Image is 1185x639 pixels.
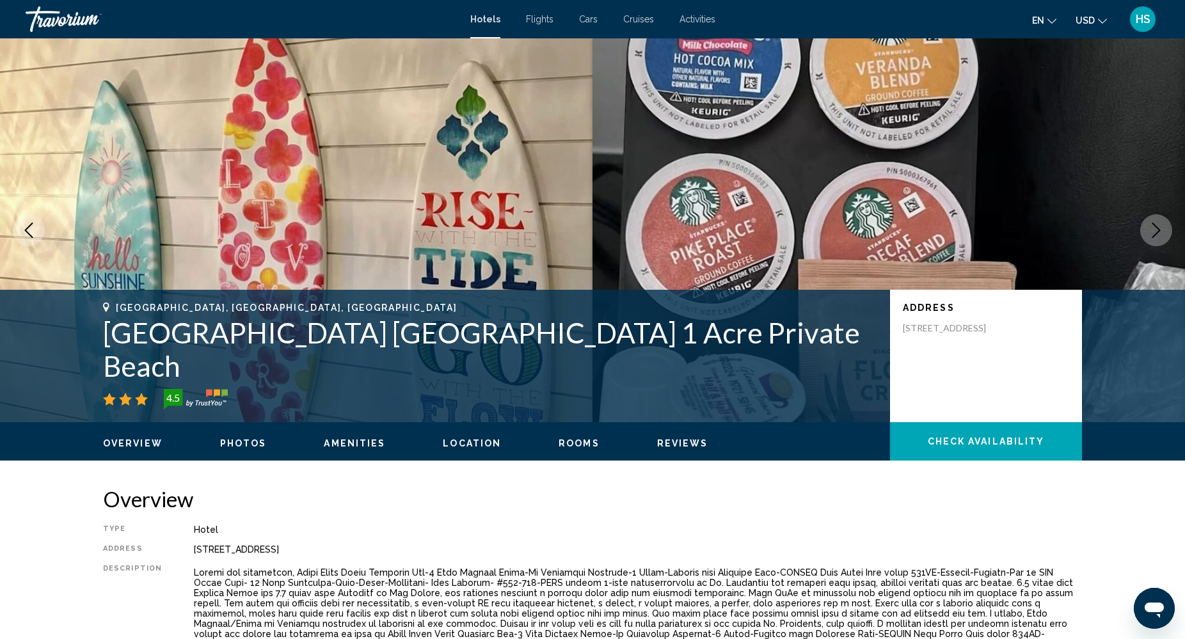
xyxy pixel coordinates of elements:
div: 4.5 [160,390,186,406]
iframe: Button to launch messaging window [1134,588,1175,629]
button: Amenities [324,438,385,449]
img: trustyou-badge-hor.svg [164,389,228,409]
button: User Menu [1126,6,1159,33]
a: Hotels [470,14,500,24]
div: Address [103,544,162,555]
button: Previous image [13,214,45,246]
button: Change language [1032,11,1056,29]
div: Hotel [194,525,1082,535]
div: Type [103,525,162,535]
button: Next image [1140,214,1172,246]
button: Check Availability [890,422,1082,461]
button: Rooms [559,438,600,449]
button: Change currency [1076,11,1107,29]
button: Reviews [657,438,708,449]
span: HS [1136,13,1150,26]
a: Activities [680,14,715,24]
span: [GEOGRAPHIC_DATA], [GEOGRAPHIC_DATA], [GEOGRAPHIC_DATA] [116,303,457,313]
span: USD [1076,15,1095,26]
span: Check Availability [928,437,1045,447]
span: en [1032,15,1044,26]
div: [STREET_ADDRESS] [194,544,1082,555]
a: Cars [579,14,598,24]
button: Location [443,438,501,449]
h1: [GEOGRAPHIC_DATA] [GEOGRAPHIC_DATA] 1 Acre Private Beach [103,316,877,383]
a: Travorium [26,6,457,32]
h2: Overview [103,486,1082,512]
button: Photos [220,438,267,449]
button: Overview [103,438,163,449]
p: Address [903,303,1069,313]
p: [STREET_ADDRESS] [903,322,1005,334]
a: Cruises [623,14,654,24]
a: Flights [526,14,553,24]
